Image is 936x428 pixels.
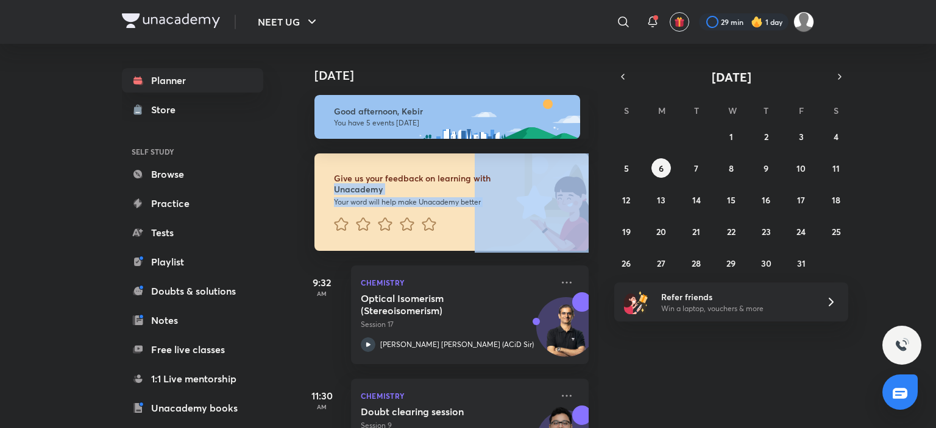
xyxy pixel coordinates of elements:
button: October 16, 2025 [756,190,776,209]
button: October 12, 2025 [617,190,636,209]
p: Win a laptop, vouchers & more [661,303,811,314]
abbr: October 27, 2025 [657,258,665,269]
h4: [DATE] [314,68,601,83]
abbr: Thursday [764,105,768,116]
abbr: Sunday [624,105,629,116]
a: Planner [122,68,263,93]
button: October 19, 2025 [617,222,636,241]
button: October 30, 2025 [756,253,776,273]
button: October 7, 2025 [687,158,706,178]
abbr: October 9, 2025 [764,163,768,174]
abbr: October 6, 2025 [659,163,664,174]
abbr: October 2, 2025 [764,131,768,142]
a: Practice [122,191,263,216]
button: October 21, 2025 [687,222,706,241]
button: October 9, 2025 [756,158,776,178]
abbr: October 25, 2025 [832,226,841,237]
abbr: Monday [658,105,665,116]
abbr: Tuesday [694,105,699,116]
a: Playlist [122,250,263,274]
button: October 14, 2025 [687,190,706,209]
button: October 10, 2025 [792,158,811,178]
button: October 8, 2025 [721,158,741,178]
button: October 29, 2025 [721,253,741,273]
button: October 23, 2025 [756,222,776,241]
abbr: October 10, 2025 [796,163,806,174]
abbr: October 17, 2025 [797,194,805,206]
h5: Optical Isomerism (Stereoisomerism) [361,292,512,317]
abbr: October 20, 2025 [656,226,666,237]
button: avatar [670,12,689,32]
button: October 5, 2025 [617,158,636,178]
abbr: October 31, 2025 [797,258,806,269]
a: Browse [122,162,263,186]
button: October 31, 2025 [792,253,811,273]
img: avatar [674,16,685,27]
img: feedback_image [475,153,589,251]
h6: Refer friends [661,290,811,303]
img: Avatar [537,304,595,362]
button: October 4, 2025 [826,127,846,146]
abbr: October 21, 2025 [692,226,700,237]
h5: 11:30 [297,388,346,403]
p: AM [297,403,346,410]
abbr: October 18, 2025 [832,194,840,206]
a: Company Logo [122,13,220,31]
button: October 17, 2025 [792,190,811,209]
h5: 9:32 [297,275,346,290]
button: October 28, 2025 [687,253,706,273]
img: ttu [895,338,909,353]
h6: Give us your feedback on learning with Unacademy [334,173,512,195]
abbr: October 1, 2025 [729,131,733,142]
abbr: Wednesday [728,105,737,116]
abbr: October 22, 2025 [727,226,736,237]
abbr: Friday [799,105,804,116]
h6: Good afternoon, Kebir [334,106,569,117]
abbr: October 8, 2025 [729,163,734,174]
button: October 18, 2025 [826,190,846,209]
abbr: October 23, 2025 [762,226,771,237]
button: October 22, 2025 [721,222,741,241]
abbr: October 15, 2025 [727,194,736,206]
button: October 25, 2025 [826,222,846,241]
button: NEET UG [250,10,327,34]
p: Session 17 [361,319,552,330]
p: Your word will help make Unacademy better [334,197,512,207]
img: streak [751,16,763,28]
a: Tests [122,220,263,245]
abbr: October 19, 2025 [622,226,631,237]
abbr: October 11, 2025 [832,163,840,174]
button: October 2, 2025 [756,127,776,146]
span: [DATE] [712,69,751,85]
abbr: October 7, 2025 [694,163,698,174]
abbr: October 3, 2025 [799,131,804,142]
button: October 15, 2025 [721,190,741,209]
abbr: October 12, 2025 [622,194,630,206]
img: referral [624,290,648,314]
p: AM [297,290,346,297]
abbr: October 14, 2025 [692,194,701,206]
abbr: Saturday [834,105,838,116]
p: [PERSON_NAME] [PERSON_NAME] (ACiD Sir) [380,339,534,350]
abbr: October 13, 2025 [657,194,665,206]
p: Chemistry [361,275,552,290]
abbr: October 24, 2025 [796,226,806,237]
a: Notes [122,308,263,332]
button: October 3, 2025 [792,127,811,146]
abbr: October 4, 2025 [834,131,838,142]
abbr: October 30, 2025 [761,258,771,269]
button: October 26, 2025 [617,253,636,273]
img: Company Logo [122,13,220,28]
p: Chemistry [361,388,552,403]
button: October 27, 2025 [651,253,671,273]
abbr: October 5, 2025 [624,163,629,174]
abbr: October 29, 2025 [726,258,736,269]
button: October 24, 2025 [792,222,811,241]
button: October 1, 2025 [721,127,741,146]
p: You have 5 events [DATE] [334,118,569,128]
abbr: October 28, 2025 [692,258,701,269]
button: [DATE] [631,68,831,85]
abbr: October 26, 2025 [622,258,631,269]
a: 1:1 Live mentorship [122,367,263,391]
abbr: October 16, 2025 [762,194,770,206]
